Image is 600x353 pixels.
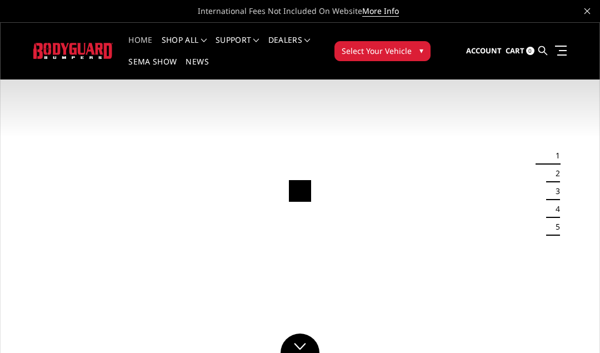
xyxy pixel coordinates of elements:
[466,46,502,56] span: Account
[342,45,412,57] span: Select Your Vehicle
[549,165,560,182] button: 2 of 5
[33,43,113,58] img: BODYGUARD BUMPERS
[466,36,502,66] a: Account
[186,58,208,79] a: News
[549,182,560,200] button: 3 of 5
[506,46,524,56] span: Cart
[419,44,423,56] span: ▾
[268,36,311,58] a: Dealers
[216,36,259,58] a: Support
[506,36,534,66] a: Cart 0
[549,200,560,218] button: 4 of 5
[526,47,534,55] span: 0
[549,218,560,236] button: 5 of 5
[362,6,399,17] a: More Info
[281,334,319,353] a: Click to Down
[128,36,152,58] a: Home
[334,41,431,61] button: Select Your Vehicle
[162,36,207,58] a: shop all
[128,58,177,79] a: SEMA Show
[549,147,560,165] button: 1 of 5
